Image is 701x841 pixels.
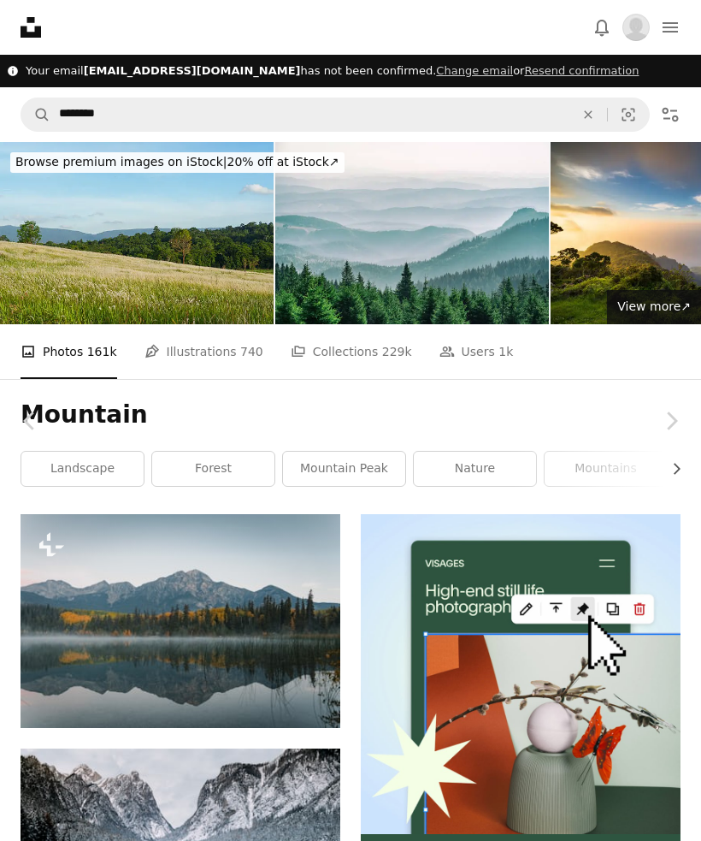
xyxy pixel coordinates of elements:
a: forest [152,452,274,486]
a: Users 1k [439,324,514,379]
button: Filters [653,98,687,132]
a: nature [414,452,536,486]
a: Collections 229k [291,324,412,379]
button: Profile [619,10,653,44]
a: mountains [545,452,667,486]
span: 740 [240,342,263,361]
button: Resend confirmation [524,62,639,80]
div: 20% off at iStock ↗ [10,152,345,173]
button: Menu [653,10,687,44]
span: 229k [382,342,412,361]
button: Notifications [585,10,619,44]
a: Illustrations 740 [144,324,263,379]
span: Browse premium images on iStock | [15,155,227,169]
a: a lake surrounded by trees with mountains in the background [21,613,340,629]
button: Search Unsplash [21,98,50,131]
a: mountain peak [283,452,405,486]
a: landscape [21,452,144,486]
a: Change email [436,64,513,77]
form: Find visuals sitewide [21,98,650,132]
span: [EMAIL_ADDRESS][DOMAIN_NAME] [84,64,301,77]
button: Visual search [608,98,649,131]
span: 1k [498,342,513,361]
div: Your email has not been confirmed. [26,62,639,80]
img: a lake surrounded by trees with mountains in the background [21,514,340,728]
button: Clear [569,98,607,131]
img: file-1723602894256-972c108553a7image [361,514,680,834]
span: or [436,64,639,77]
a: View more↗ [607,290,701,324]
img: Avatar of user Jia [622,14,650,41]
h1: Mountain [21,400,680,430]
a: Next [641,339,701,503]
a: Home — Unsplash [21,17,41,38]
span: View more ↗ [617,299,691,313]
img: Mountain covered with a coniferous fir tree forest. Scenic landscape from Carpathian Mountains. [275,142,549,324]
